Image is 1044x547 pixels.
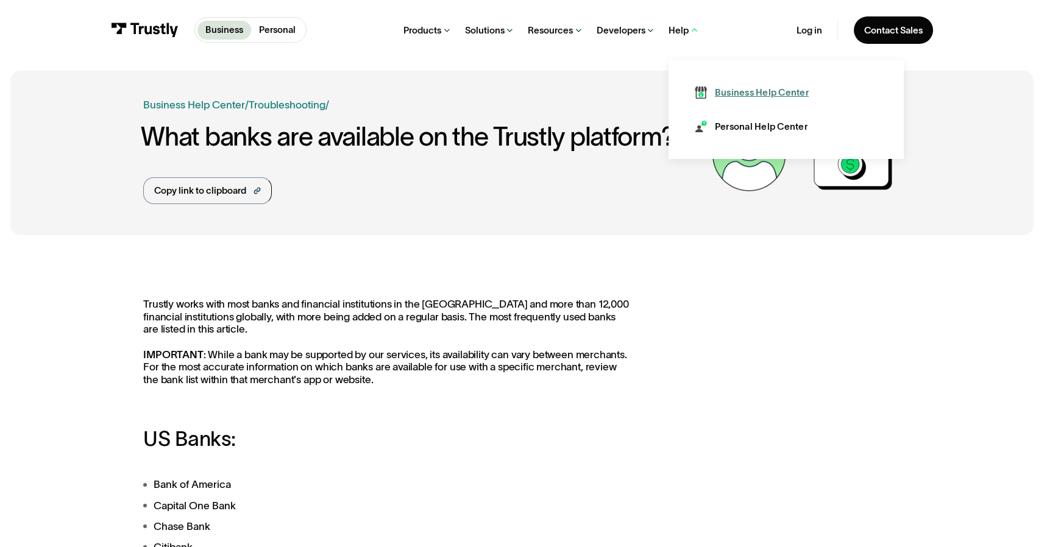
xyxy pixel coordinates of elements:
a: Log in [797,24,822,37]
div: Solutions [465,24,505,37]
div: Help [669,24,689,37]
img: Trustly Logo [111,23,179,37]
div: Personal Help Center [715,120,808,133]
li: Chase Bank [143,518,631,534]
div: Products [403,24,441,37]
li: Bank of America [143,476,631,492]
a: Business [197,21,251,40]
div: Resources [528,24,573,37]
div: Business Help Center [715,86,809,99]
nav: Help [669,60,904,160]
li: Capital One Bank [143,498,631,513]
a: Business Help Center [143,97,245,113]
p: Business [205,23,243,37]
a: Contact Sales [854,16,933,44]
div: Developers [597,24,645,37]
h3: US Banks: [143,428,631,451]
div: Copy link to clipboard [154,184,246,198]
p: Trustly works with most banks and financial institutions in the [GEOGRAPHIC_DATA] and more than 1... [143,298,631,386]
strong: IMPORTANT [143,348,203,360]
a: Troubleshooting [249,99,325,110]
a: Personal Help Center [695,120,808,133]
div: Contact Sales [864,24,923,37]
a: Copy link to clipboard [143,177,272,204]
a: Personal [251,21,304,40]
div: / [325,97,329,113]
a: Business Help Center [695,86,809,99]
div: / [245,97,249,113]
h1: What banks are available on the Trustly platform? [141,122,705,151]
p: Personal [259,23,296,37]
